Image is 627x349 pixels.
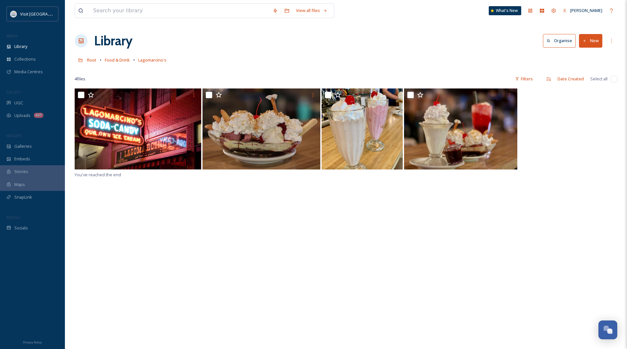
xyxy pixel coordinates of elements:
[14,43,27,50] span: Library
[34,113,43,118] div: 667
[489,6,521,15] a: What's New
[14,181,25,188] span: Maps
[75,76,85,82] span: 4 file s
[90,4,269,18] input: Search your library
[543,34,579,47] a: Organise
[14,156,30,162] span: Embeds
[6,33,18,38] span: MEDIA
[94,31,132,51] a: Library
[20,11,70,17] span: Visit [GEOGRAPHIC_DATA]
[203,88,320,169] img: Lagomarcino's (1).jpg
[293,4,331,17] a: View all files
[404,88,517,169] img: Lagomarcino's (3).jpg
[75,172,121,178] span: You've reached the end
[14,112,31,119] span: Uploads
[6,90,20,95] span: COLLECT
[14,143,32,149] span: Galleries
[23,340,42,344] span: Privacy Policy
[105,57,130,63] span: Food & Drink
[570,7,602,13] span: [PERSON_NAME]
[23,338,42,346] a: Privacy Policy
[322,88,403,169] img: Lagomarcino's.jpg
[14,194,32,200] span: SnapLink
[138,56,166,64] a: Lagomarcino's
[559,4,606,17] a: [PERSON_NAME]
[543,34,576,47] button: Organise
[10,11,17,17] img: QCCVB_VISIT_vert_logo_4c_tagline_122019.svg
[590,76,608,82] span: Select all
[14,56,36,62] span: Collections
[579,34,602,47] button: New
[14,100,23,106] span: UGC
[6,215,19,220] span: SOCIALS
[105,56,130,64] a: Food & Drink
[512,73,536,85] div: Filters
[14,69,43,75] span: Media Centres
[14,169,28,175] span: Stories
[554,73,587,85] div: Date Created
[75,88,201,169] img: Lagomarcino's (2).png
[138,57,166,63] span: Lagomarcino's
[14,225,28,231] span: Socials
[6,133,21,138] span: WIDGETS
[87,56,96,64] a: Root
[598,320,617,339] button: Open Chat
[87,57,96,63] span: Root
